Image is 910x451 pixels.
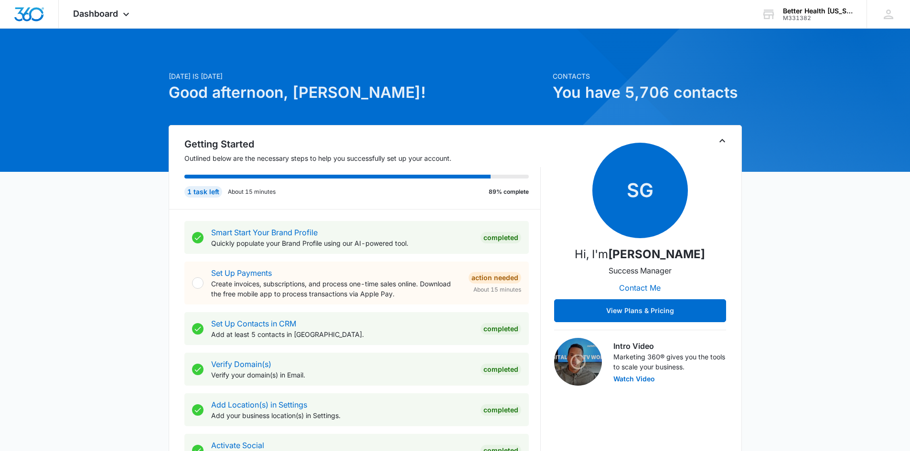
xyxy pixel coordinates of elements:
[184,153,541,163] p: Outlined below are the necessary steps to help you successfully set up your account.
[783,15,853,21] div: account id
[469,272,521,283] div: Action Needed
[473,285,521,294] span: About 15 minutes
[608,247,705,261] strong: [PERSON_NAME]
[169,81,547,104] h1: Good afternoon, [PERSON_NAME]!
[211,329,473,339] p: Add at least 5 contacts in [GEOGRAPHIC_DATA].
[73,9,118,19] span: Dashboard
[613,340,726,352] h3: Intro Video
[184,137,541,151] h2: Getting Started
[211,441,264,450] a: Activate Social
[211,410,473,420] p: Add your business location(s) in Settings.
[609,265,672,276] p: Success Manager
[481,364,521,375] div: Completed
[211,279,461,299] p: Create invoices, subscriptions, and process one-time sales online. Download the free mobile app t...
[481,232,521,243] div: Completed
[228,188,276,196] p: About 15 minutes
[554,338,602,386] img: Intro Video
[481,404,521,416] div: Completed
[553,81,742,104] h1: You have 5,706 contacts
[211,268,272,278] a: Set Up Payments
[783,7,853,15] div: account name
[211,400,307,409] a: Add Location(s) in Settings
[592,143,688,238] span: SG
[211,370,473,380] p: Verify your domain(s) in Email.
[553,71,742,81] p: Contacts
[184,186,222,198] div: 1 task left
[169,71,547,81] p: [DATE] is [DATE]
[211,359,271,369] a: Verify Domain(s)
[211,228,318,237] a: Smart Start Your Brand Profile
[211,238,473,248] p: Quickly populate your Brand Profile using our AI-powered tool.
[575,246,705,263] p: Hi, I'm
[613,376,655,382] button: Watch Video
[481,323,521,335] div: Completed
[554,299,726,322] button: View Plans & Pricing
[489,188,529,196] p: 89% complete
[211,319,296,328] a: Set Up Contacts in CRM
[610,276,670,299] button: Contact Me
[717,135,728,147] button: Toggle Collapse
[613,352,726,372] p: Marketing 360® gives you the tools to scale your business.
